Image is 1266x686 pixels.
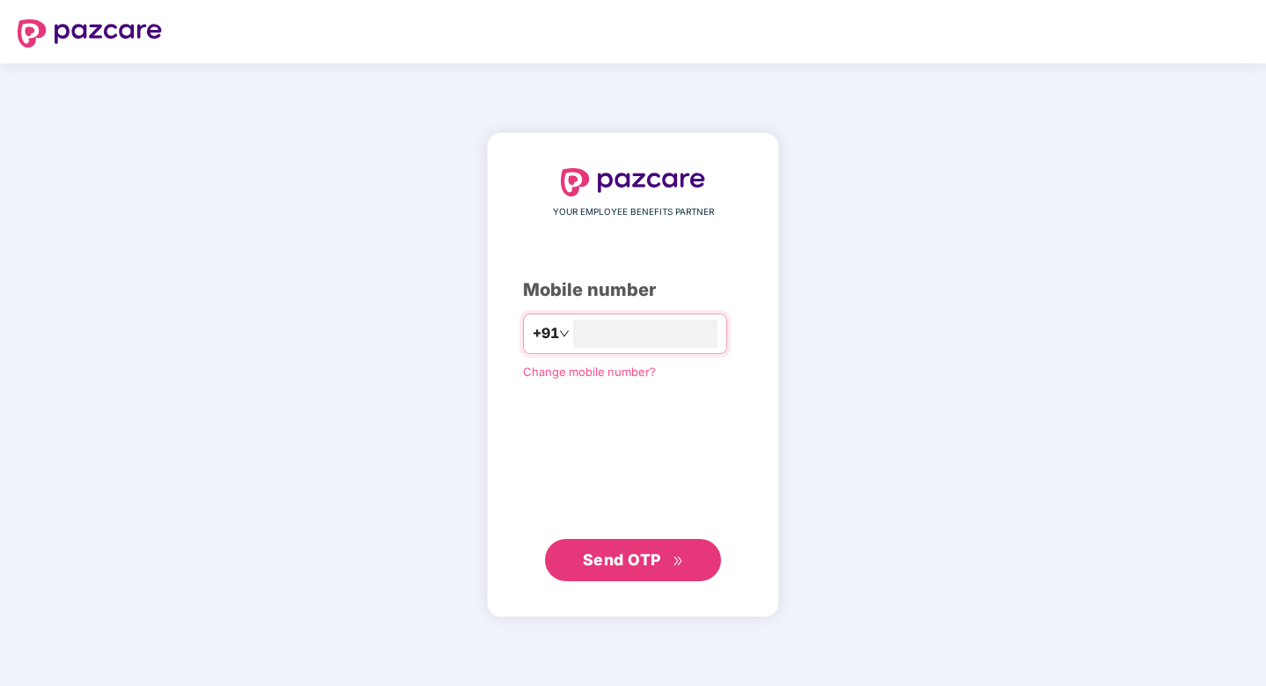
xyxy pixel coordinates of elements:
[561,168,705,196] img: logo
[583,550,661,569] span: Send OTP
[545,539,721,581] button: Send OTPdouble-right
[523,277,743,304] div: Mobile number
[553,205,714,219] span: YOUR EMPLOYEE BENEFITS PARTNER
[673,556,684,567] span: double-right
[523,365,656,379] a: Change mobile number?
[18,19,162,48] img: logo
[533,322,559,344] span: +91
[559,328,570,339] span: down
